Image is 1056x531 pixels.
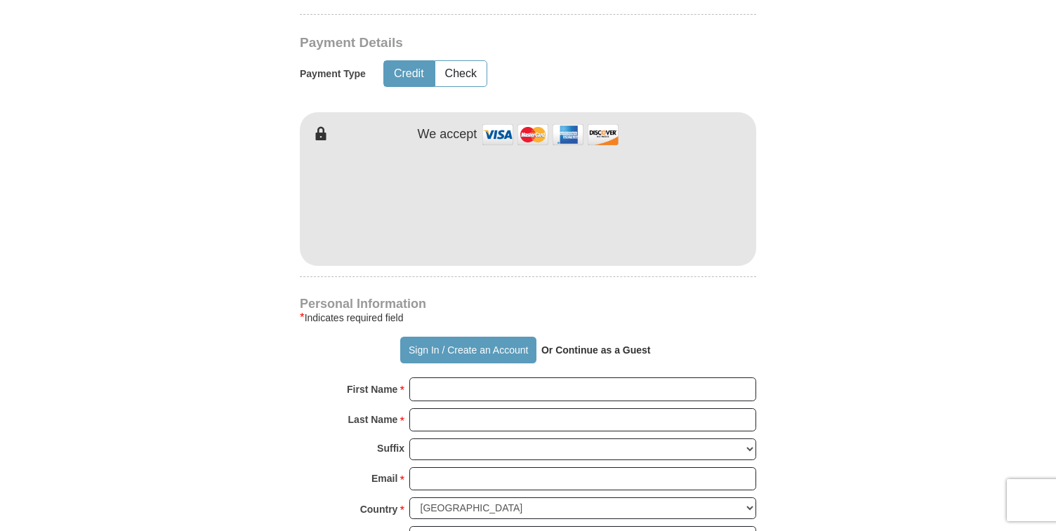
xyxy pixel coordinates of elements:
[435,61,487,87] button: Check
[480,119,621,149] img: credit cards accepted
[377,438,404,458] strong: Suffix
[360,499,398,519] strong: Country
[347,379,397,399] strong: First Name
[155,83,237,92] div: Keywords by Traffic
[300,68,366,80] h5: Payment Type
[38,81,49,93] img: tab_domain_overview_orange.svg
[348,410,398,429] strong: Last Name
[22,22,34,34] img: logo_orange.svg
[384,61,434,87] button: Credit
[371,469,397,488] strong: Email
[300,309,756,326] div: Indicates required field
[541,344,651,356] strong: Or Continue as a Guest
[300,298,756,309] h4: Personal Information
[140,81,151,93] img: tab_keywords_by_traffic_grey.svg
[300,35,658,51] h3: Payment Details
[22,36,34,48] img: website_grey.svg
[400,337,536,363] button: Sign In / Create an Account
[53,83,126,92] div: Domain Overview
[37,36,154,48] div: Domain: [DOMAIN_NAME]
[39,22,69,34] div: v 4.0.25
[418,127,477,142] h4: We accept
